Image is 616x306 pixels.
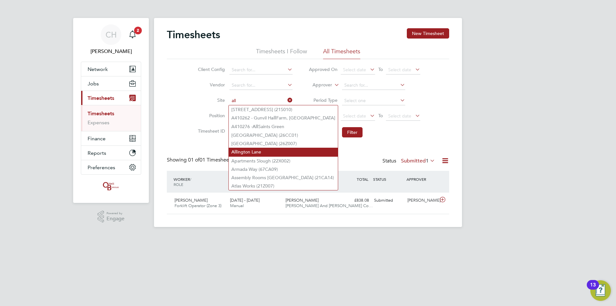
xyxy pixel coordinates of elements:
[405,195,438,206] div: [PERSON_NAME]
[229,139,338,148] li: [GEOGRAPHIC_DATA] (26Z007)
[343,67,366,73] span: Select date
[342,96,405,105] input: Select one
[271,115,276,121] b: all
[88,81,99,87] span: Jobs
[175,203,221,208] span: Forklift Operator (Zone 3)
[73,18,149,203] nav: Main navigation
[107,211,124,216] span: Powered by
[230,203,244,208] span: Manual
[196,66,225,72] label: Client Config
[81,181,141,191] a: Go to home page
[229,131,338,139] li: [GEOGRAPHIC_DATA] (26CC01)
[372,195,405,206] div: Submitted
[405,173,438,185] div: APPROVER
[229,105,338,114] li: [STREET_ADDRESS] (21S010)
[188,157,233,163] span: 01 Timesheets
[229,157,338,165] li: Apartments Slough (22X002)
[286,203,373,208] span: [PERSON_NAME] And [PERSON_NAME] Co…
[81,48,141,55] span: Ciaran Hoey
[81,131,141,145] button: Finance
[81,76,141,91] button: Jobs
[382,157,436,166] div: Status
[388,67,411,73] span: Select date
[229,182,338,190] li: Atlas Works (21Z007)
[229,148,338,156] li: ington Lane
[98,211,125,223] a: Powered byEngage
[172,173,227,190] div: WORKER
[175,197,208,203] span: [PERSON_NAME]
[252,124,258,129] b: All
[88,66,108,72] span: Network
[231,149,237,155] b: All
[196,113,225,118] label: Position
[230,197,260,203] span: [DATE] - [DATE]
[309,97,338,103] label: Period Type
[188,157,200,163] span: 01 of
[286,197,319,203] span: [PERSON_NAME]
[309,66,338,72] label: Approved On
[106,31,117,39] span: CH
[342,81,405,90] input: Search for...
[376,111,385,120] span: To
[426,158,429,164] span: 1
[343,113,366,119] span: Select date
[88,150,106,156] span: Reports
[81,160,141,174] button: Preferences
[227,173,283,190] div: PERIOD
[323,48,360,59] li: All Timesheets
[167,157,234,163] div: Showing
[357,177,368,182] span: TOTAL
[229,114,338,122] li: A410262 - Gunvil H Farm, [GEOGRAPHIC_DATA]
[88,119,109,126] a: Expenses
[590,285,596,293] div: 13
[196,128,225,134] label: Timesheet ID
[388,113,411,119] span: Select date
[376,65,385,74] span: To
[196,82,225,88] label: Vendor
[407,28,449,39] button: New Timesheet
[401,158,435,164] label: Submitted
[372,173,405,185] div: STATUS
[81,24,141,55] a: CH[PERSON_NAME]
[256,48,307,59] li: Timesheets I Follow
[134,27,142,34] span: 2
[81,105,141,131] div: Timesheets
[229,165,338,173] li: Armada Way (67CA09)
[229,173,338,182] li: Assembly Rooms [GEOGRAPHIC_DATA] (21CA14)
[190,177,191,182] span: /
[88,164,115,170] span: Preferences
[107,216,124,222] span: Engage
[303,82,332,88] label: Approver
[196,97,225,103] label: Site
[174,182,183,187] span: ROLE
[81,62,141,76] button: Network
[102,181,120,191] img: oneillandbrennan-logo-retina.png
[88,95,114,101] span: Timesheets
[126,24,139,45] a: 2
[590,280,611,301] button: Open Resource Center, 13 new notifications
[81,146,141,160] button: Reports
[229,122,338,131] li: A410276 - Saints Green
[338,195,372,206] div: £838.08
[229,81,293,90] input: Search for...
[229,96,293,105] input: Search for...
[167,28,220,41] h2: Timesheets
[81,91,141,105] button: Timesheets
[229,66,293,74] input: Search for...
[88,110,114,117] a: Timesheets
[88,136,106,142] span: Finance
[342,127,363,137] button: Filter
